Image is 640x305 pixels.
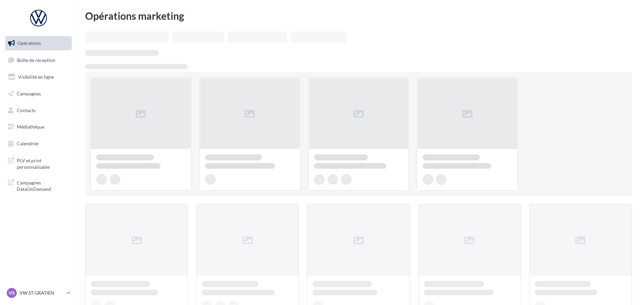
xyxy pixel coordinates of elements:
span: Contacts [17,107,36,113]
a: VS VW ST GRATIEN [5,287,72,299]
p: VW ST GRATIEN [19,290,64,296]
span: Campagnes [17,91,41,96]
a: PLV et print personnalisable [4,153,73,173]
a: Campagnes DataOnDemand [4,175,73,195]
span: Visibilité en ligne [18,74,54,80]
span: Médiathèque [17,124,44,130]
span: Opérations [17,40,41,46]
span: Campagnes DataOnDemand [17,178,69,193]
a: Opérations [4,36,73,50]
span: PLV et print personnalisable [17,156,69,170]
span: Calendrier [17,141,39,146]
a: Médiathèque [4,120,73,134]
span: Boîte de réception [17,57,55,63]
a: Visibilité en ligne [4,70,73,84]
a: Campagnes [4,87,73,101]
div: Opérations marketing [85,11,632,21]
span: VS [9,290,15,296]
a: Calendrier [4,137,73,151]
a: Boîte de réception [4,53,73,67]
a: Contacts [4,103,73,118]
